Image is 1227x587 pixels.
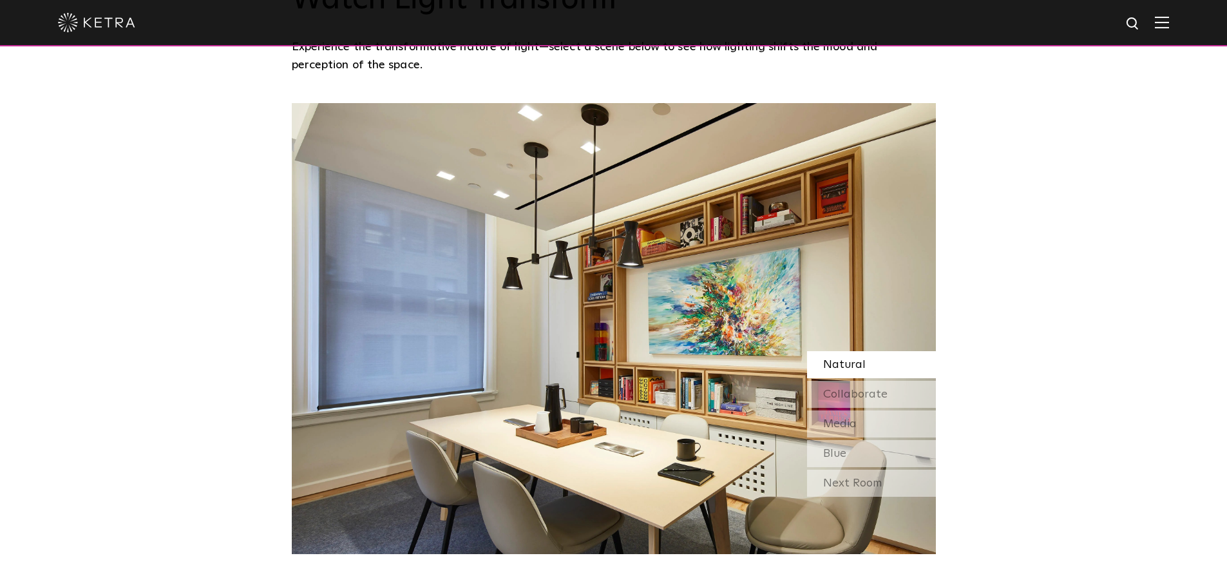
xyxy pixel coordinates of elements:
[1155,16,1169,28] img: Hamburger%20Nav.svg
[823,448,846,459] span: Blue
[823,389,888,400] span: Collaborate
[823,359,866,370] span: Natural
[58,13,135,32] img: ketra-logo-2019-white
[823,418,857,430] span: Media
[292,38,929,75] p: Experience the transformative nature of light—select a scene below to see how lighting shifts the...
[292,103,936,554] img: SS-Desktop-CEC-07-1
[1125,16,1141,32] img: search icon
[807,470,936,497] div: Next Room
